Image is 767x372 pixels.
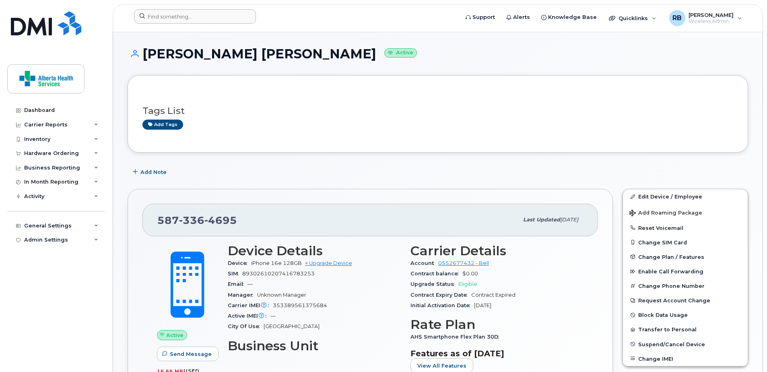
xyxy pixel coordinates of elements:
[410,281,458,287] span: Upgrade Status
[257,292,306,298] span: Unknown Manager
[462,271,478,277] span: $0.00
[128,165,173,179] button: Add Note
[242,271,315,277] span: 89302610207416783253
[623,204,748,221] button: Add Roaming Package
[228,313,270,319] span: Active IMEI
[247,281,253,287] span: —
[264,323,320,329] span: [GEOGRAPHIC_DATA]
[410,317,583,332] h3: Rate Plan
[273,302,327,308] span: 353389561375684
[410,271,462,277] span: Contract balance
[560,217,578,223] span: [DATE]
[128,47,748,61] h1: [PERSON_NAME] [PERSON_NAME]
[157,214,237,226] span: 587
[305,260,352,266] a: + Upgrade Device
[410,334,503,340] span: AHS Smartphone Flex Plan 30D
[623,337,748,351] button: Suspend/Cancel Device
[638,254,704,260] span: Change Plan / Features
[623,250,748,264] button: Change Plan / Features
[623,264,748,279] button: Enable Call Forwarding
[142,120,183,130] a: Add tags
[228,260,251,266] span: Device
[384,48,417,58] small: Active
[157,347,219,361] button: Send Message
[623,293,748,308] button: Request Account Change
[523,217,560,223] span: Last updated
[170,350,212,358] span: Send Message
[458,281,477,287] span: Eligible
[410,302,474,308] span: Initial Activation Date
[629,210,702,217] span: Add Roaming Package
[623,322,748,337] button: Transfer to Personal
[638,341,705,347] span: Suspend/Cancel Device
[140,168,167,176] span: Add Note
[228,244,401,258] h3: Device Details
[228,302,273,308] span: Carrier IMEI
[228,292,257,298] span: Manager
[623,308,748,322] button: Block Data Usage
[228,323,264,329] span: City Of Use
[623,189,748,204] a: Edit Device / Employee
[638,269,703,275] span: Enable Call Forwarding
[410,292,471,298] span: Contract Expiry Date
[623,279,748,293] button: Change Phone Number
[417,362,466,370] span: View All Features
[410,260,438,266] span: Account
[179,214,204,226] span: 336
[410,349,583,358] h3: Features as of [DATE]
[142,106,733,116] h3: Tags List
[410,244,583,258] h3: Carrier Details
[166,331,184,339] span: Active
[623,221,748,235] button: Reset Voicemail
[228,339,401,353] h3: Business Unit
[228,281,247,287] span: Email
[270,313,276,319] span: —
[228,271,242,277] span: SIM
[204,214,237,226] span: 4695
[438,260,489,266] a: 0552677432 - Bell
[471,292,515,298] span: Contract Expired
[474,302,491,308] span: [DATE]
[623,351,748,366] button: Change IMEI
[251,260,302,266] span: iPhone 16e 128GB
[623,235,748,250] button: Change SIM Card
